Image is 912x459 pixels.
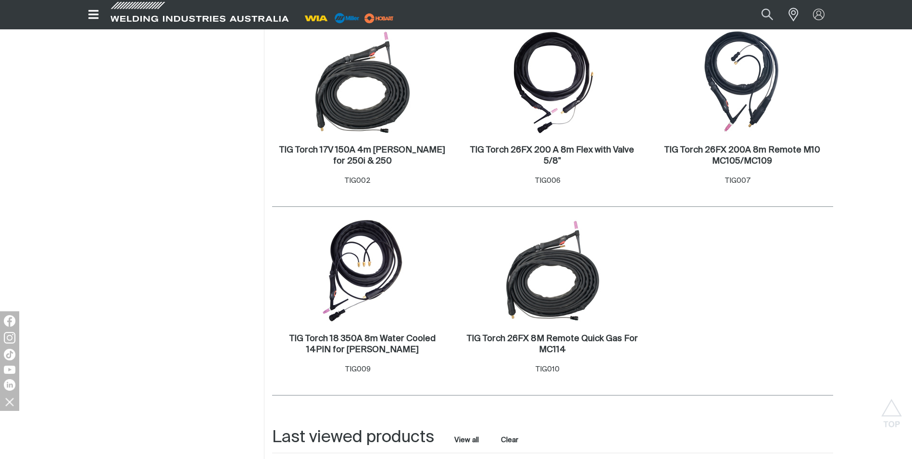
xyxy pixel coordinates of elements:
h2: TIG Torch 18 350A 8m Water Cooled 14PIN for [PERSON_NAME] [289,334,436,354]
a: TIG Torch 18 350A 8m Water Cooled 14PIN for [PERSON_NAME] [277,333,449,356]
h2: TIG Torch 26FX 8M Remote Quick Gas For MC114 [467,334,638,354]
button: Search products [751,4,784,25]
img: YouTube [4,366,15,374]
img: TIG Torch 26FX 200A 8m Remote M10 MC105/MC109 [691,31,794,134]
span: TIG009 [345,366,371,373]
h2: TIG Torch 17V 150A 4m [PERSON_NAME] for 250i & 250 [279,146,445,166]
span: TIG010 [536,366,560,373]
img: LinkedIn [4,379,15,391]
span: TIG002 [345,177,371,184]
img: TIG Torch 17V 150A 4m Dinse for 250i & 250 [311,31,414,134]
input: Product name or item number... [738,4,783,25]
a: View all last viewed products [454,435,479,445]
img: TIG Torch 26FX 8M Remote Quick Gas For MC114 [501,219,604,322]
img: TikTok [4,349,15,360]
h2: TIG Torch 26FX 200 A 8m Flex with Valve 5/8" [470,146,634,166]
a: miller [362,14,397,22]
button: Clear all last viewed products [499,433,521,446]
h2: TIG Torch 26FX 200A 8m Remote M10 MC105/MC109 [664,146,820,166]
img: TIG Torch 18 350A 8m Water Cooled 14PIN for Miller [311,219,414,322]
h2: Last viewed products [272,427,434,448]
img: TIG Torch 26FX 200 A 8m Flex with Valve 5/8" [501,31,604,134]
a: TIG Torch 26FX 200A 8m Remote M10 MC105/MC109 [657,145,828,167]
span: TIG006 [535,177,561,184]
img: miller [362,11,397,25]
button: Scroll to top [881,399,902,421]
img: hide socials [1,394,18,410]
img: Instagram [4,332,15,344]
span: TIG007 [725,177,750,184]
img: Facebook [4,315,15,327]
a: TIG Torch 17V 150A 4m [PERSON_NAME] for 250i & 250 [277,145,449,167]
a: TIG Torch 26FX 200 A 8m Flex with Valve 5/8" [467,145,638,167]
a: TIG Torch 26FX 8M Remote Quick Gas For MC114 [467,333,638,356]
